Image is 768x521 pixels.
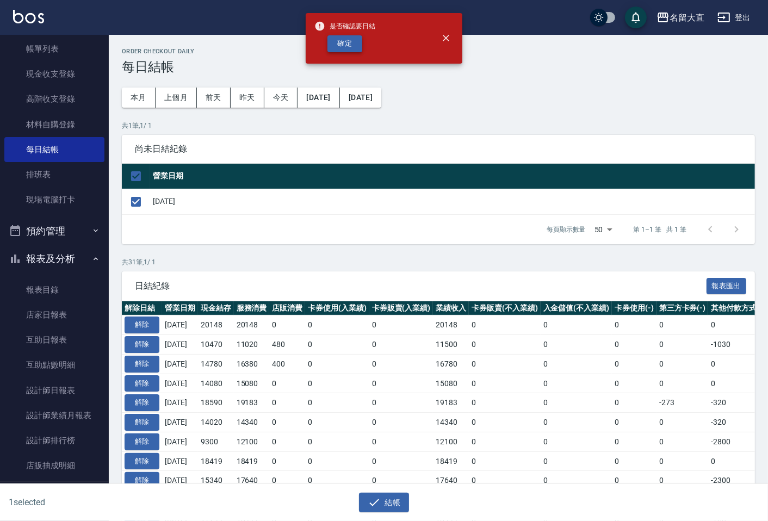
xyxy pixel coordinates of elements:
[305,374,369,393] td: 0
[4,137,104,162] a: 每日結帳
[707,278,747,295] button: 報表匯出
[707,280,747,290] a: 報表匯出
[125,356,159,373] button: 解除
[162,451,198,471] td: [DATE]
[305,354,369,374] td: 0
[4,112,104,137] a: 材料自購登錄
[298,88,339,108] button: [DATE]
[4,277,104,302] a: 報表目錄
[198,354,234,374] td: 14780
[708,315,768,335] td: 0
[469,432,541,451] td: 0
[4,61,104,86] a: 現金收支登錄
[541,413,612,432] td: 0
[198,471,234,491] td: 15340
[125,453,159,470] button: 解除
[656,315,709,335] td: 0
[314,21,375,32] span: 是否確認要日結
[125,472,159,489] button: 解除
[469,301,541,315] th: 卡券販賣(不入業績)
[369,315,433,335] td: 0
[269,301,305,315] th: 店販消費
[340,88,381,108] button: [DATE]
[234,471,270,491] td: 17640
[541,335,612,355] td: 0
[305,335,369,355] td: 0
[269,374,305,393] td: 0
[234,354,270,374] td: 16380
[162,315,198,335] td: [DATE]
[269,335,305,355] td: 480
[4,245,104,273] button: 報表及分析
[269,432,305,451] td: 0
[198,393,234,413] td: 18590
[469,471,541,491] td: 0
[4,217,104,245] button: 預約管理
[305,393,369,413] td: 0
[612,393,656,413] td: 0
[4,428,104,453] a: 設計師排行榜
[4,36,104,61] a: 帳單列表
[656,451,709,471] td: 0
[652,7,709,29] button: 名留大直
[433,393,469,413] td: 19183
[234,432,270,451] td: 12100
[612,301,656,315] th: 卡券使用(-)
[369,471,433,491] td: 0
[4,327,104,352] a: 互助日報表
[162,393,198,413] td: [DATE]
[305,301,369,315] th: 卡券使用(入業績)
[656,413,709,432] td: 0
[269,413,305,432] td: 0
[369,413,433,432] td: 0
[135,281,707,291] span: 日結紀錄
[469,315,541,335] td: 0
[541,451,612,471] td: 0
[369,301,433,315] th: 卡券販賣(入業績)
[122,301,162,315] th: 解除日結
[122,48,755,55] h2: Order checkout daily
[541,471,612,491] td: 0
[656,471,709,491] td: 0
[269,451,305,471] td: 0
[135,144,742,154] span: 尚未日結紀錄
[150,189,755,214] td: [DATE]
[13,10,44,23] img: Logo
[197,88,231,108] button: 前天
[162,374,198,393] td: [DATE]
[469,335,541,355] td: 0
[4,162,104,187] a: 排班表
[125,336,159,353] button: 解除
[541,432,612,451] td: 0
[708,335,768,355] td: -1030
[234,393,270,413] td: 19183
[234,413,270,432] td: 14340
[612,471,656,491] td: 0
[156,88,197,108] button: 上個月
[369,374,433,393] td: 0
[708,393,768,413] td: -320
[305,432,369,451] td: 0
[150,164,755,189] th: 營業日期
[612,354,656,374] td: 0
[305,315,369,335] td: 0
[670,11,704,24] div: 名留大直
[656,432,709,451] td: 0
[469,374,541,393] td: 0
[198,335,234,355] td: 10470
[434,26,458,50] button: close
[469,354,541,374] td: 0
[4,352,104,377] a: 互助點數明細
[612,335,656,355] td: 0
[469,393,541,413] td: 0
[625,7,647,28] button: save
[708,471,768,491] td: -2300
[269,471,305,491] td: 0
[612,413,656,432] td: 0
[433,354,469,374] td: 16780
[264,88,298,108] button: 今天
[9,495,190,509] h6: 1 selected
[122,88,156,108] button: 本月
[541,301,612,315] th: 入金儲值(不入業績)
[122,59,755,75] h3: 每日結帳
